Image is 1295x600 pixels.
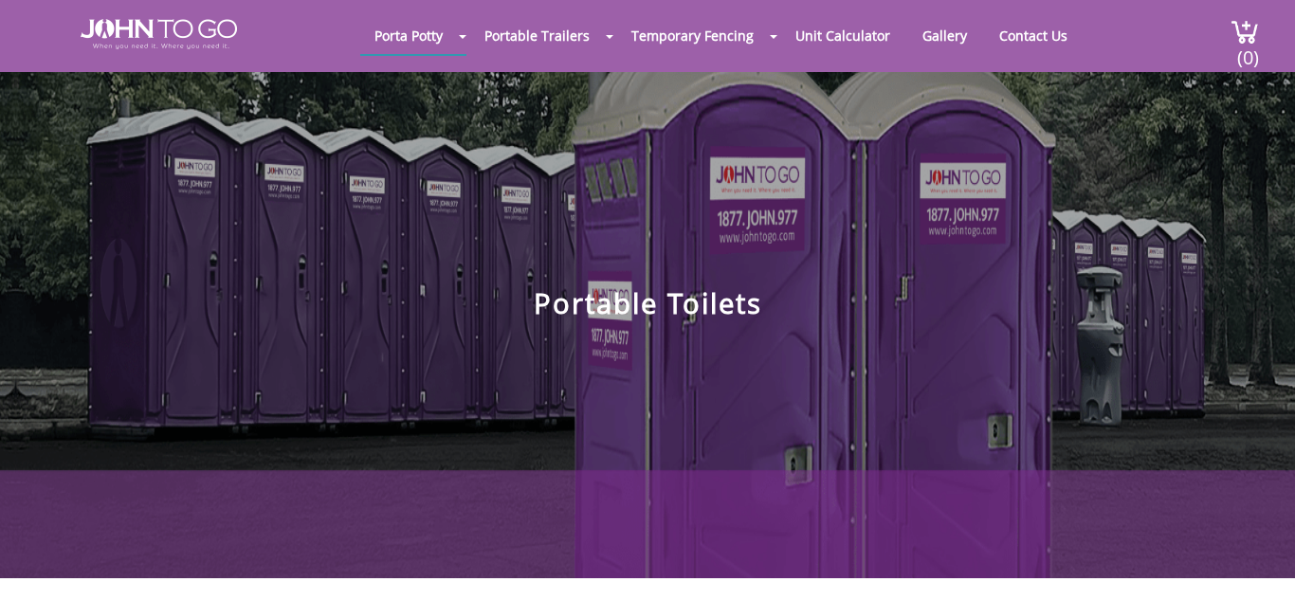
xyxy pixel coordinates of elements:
a: Gallery [908,17,981,54]
span: (0) [1236,29,1259,70]
a: Porta Potty [360,17,457,54]
button: Live Chat [1219,524,1295,600]
img: JOHN to go [81,19,237,49]
img: cart a [1231,19,1259,45]
a: Contact Us [985,17,1082,54]
a: Unit Calculator [781,17,904,54]
a: Portable Trailers [470,17,604,54]
a: Temporary Fencing [617,17,768,54]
